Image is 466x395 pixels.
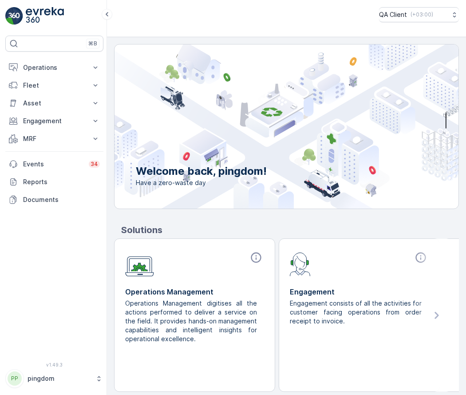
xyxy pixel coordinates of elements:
[23,177,100,186] p: Reports
[290,299,422,326] p: Engagement consists of all the activities for customer facing operations from order receipt to in...
[5,7,23,25] img: logo
[23,117,86,125] p: Engagement
[5,362,103,367] span: v 1.49.3
[75,44,458,209] img: city illustration
[5,94,103,112] button: Asset
[379,7,459,22] button: QA Client(+03:00)
[23,63,86,72] p: Operations
[23,160,83,169] p: Events
[91,161,98,168] p: 34
[5,130,103,148] button: MRF
[125,299,257,343] p: Operations Management digitises all the actions performed to deliver a service on the field. It p...
[5,77,103,94] button: Fleet
[23,99,86,108] p: Asset
[5,191,103,209] a: Documents
[136,164,267,178] p: Welcome back, pingdom!
[290,251,311,276] img: module-icon
[125,286,264,297] p: Operations Management
[8,371,22,386] div: PP
[290,286,429,297] p: Engagement
[23,134,86,143] p: MRF
[5,369,103,388] button: PPpingdom
[379,10,407,19] p: QA Client
[5,155,103,173] a: Events34
[121,223,459,237] p: Solutions
[26,7,64,25] img: logo_light-DOdMpM7g.png
[5,173,103,191] a: Reports
[28,374,91,383] p: pingdom
[23,81,86,90] p: Fleet
[411,11,433,18] p: ( +03:00 )
[125,251,154,277] img: module-icon
[5,112,103,130] button: Engagement
[23,195,100,204] p: Documents
[136,178,267,187] span: Have a zero-waste day
[88,40,97,47] p: ⌘B
[5,59,103,77] button: Operations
